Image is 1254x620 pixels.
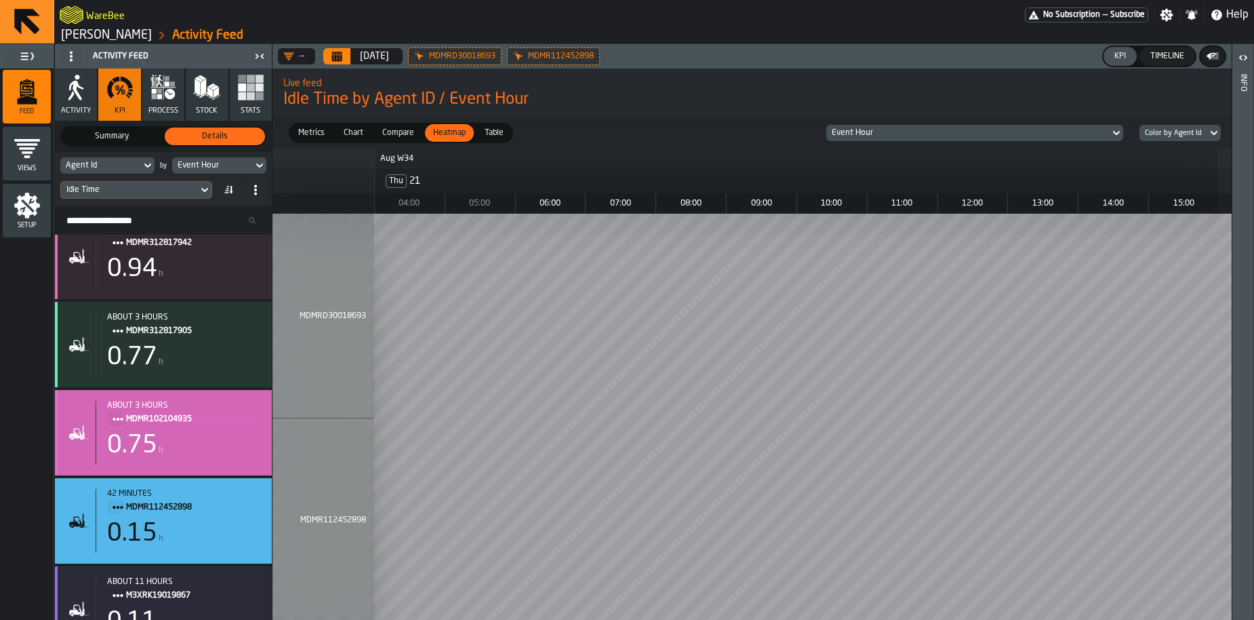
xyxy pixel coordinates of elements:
span: 21 [409,176,420,187]
a: link-to-/wh/i/1653e8cc-126b-480f-9c47-e01e76aa4a88/simulations [61,28,152,43]
label: button-switch-multi-Heatmap [424,123,475,143]
div: Start: 8/21/2025, 1:00:04 PM - End: 8/21/2025, 3:35:38 PM [107,313,261,322]
div: Hide filter [414,51,425,62]
div: hour: 12:00 [937,193,1007,214]
div: hour: 10:00 [796,193,866,214]
div: Activity Feed [58,45,250,67]
span: MDMR312817942 [126,235,250,250]
div: 0.77 [107,344,157,371]
span: Metrics [293,127,330,139]
span: Chart [338,127,369,139]
span: Details [167,130,262,142]
label: button-switch-multi-Summary [60,126,163,147]
div: Start: 8/21/2025, 4:43:10 AM - End: 8/21/2025, 12:30:28 PM [107,577,261,587]
div: stat- [55,478,272,564]
div: stat- [55,390,272,476]
span: MDMRD30018693 [290,311,366,321]
span: Thu [386,174,407,188]
div: 0.15 [107,520,157,547]
button: Select date range [352,43,397,70]
div: hour: 07:00 [585,193,655,214]
label: button-toggle-Toggle Full Menu [3,47,51,66]
div: about 11 hours [107,577,261,587]
label: button-toggle-Help [1205,7,1254,23]
div: DropdownMenuValue-eventHour [178,161,247,170]
div: hour: 04:00 [374,193,444,214]
div: 0.94 [107,256,157,283]
label: button-switch-multi-Compare [373,123,424,143]
label: button-toggle-Open [1234,47,1253,71]
div: [DATE] [360,51,389,62]
div: custom: Aug W34 [374,149,1218,169]
div: DropdownMenuValue- [278,48,315,64]
span: Subscribe [1110,10,1145,20]
div: DropdownMenuValue-idleTimeMs [60,181,212,199]
label: button-switch-multi-Table [475,123,513,143]
span: No Subscription [1043,10,1100,20]
div: Title [107,225,261,250]
div: day: [object Object] [374,169,1218,193]
label: button-switch-multi-Metrics [289,123,334,143]
span: MDMR112452898 [290,516,366,525]
button: Select date range Select date range [323,48,350,64]
span: Activity [61,106,91,115]
button: button- [1200,47,1225,66]
li: menu Setup [3,184,51,238]
button: button-Timeline [1139,47,1195,66]
div: hour: 09:00 [726,193,796,214]
div: about 3 hours [107,313,261,322]
div: Title [107,313,261,338]
div: thumb [165,128,265,145]
h2: Sub Title [86,8,125,22]
div: DropdownMenuValue-agentId [60,157,155,174]
a: link-to-/wh/i/1653e8cc-126b-480f-9c47-e01e76aa4a88/pricing/ [1025,7,1148,22]
label: button-switch-multi-Chart [334,123,373,143]
span: Idle Time by Agent ID / Event Hour [283,89,1221,111]
span: Stock [196,106,218,115]
div: 0.75 [107,432,157,459]
div: Info [1238,71,1248,617]
div: thumb [336,124,371,142]
div: hour: 05:00 [445,193,514,214]
div: DropdownMenuValue-agentId [66,161,136,170]
div: DropdownMenuValue-idleTimeMs [66,185,193,195]
span: Compare [377,127,420,139]
div: DropdownMenuValue-eventHour [172,157,266,174]
span: M3XRK19019867 [126,588,250,603]
span: Heatmap [428,127,471,139]
div: Title [107,401,261,427]
div: Title [107,489,261,515]
div: hour: 14:00 [1078,193,1148,214]
a: link-to-/wh/i/1653e8cc-126b-480f-9c47-e01e76aa4a88/feed/005d0a57-fc0b-4500-9842-3456f0aceb58 [172,28,243,43]
div: thumb [290,124,333,142]
span: h [159,446,163,455]
div: Title [107,577,261,603]
span: Views [3,165,51,172]
div: DropdownMenuValue-group [1134,125,1221,141]
span: MDMR112452898 [126,500,250,515]
div: title-Idle Time by Agent ID / Event Hour [272,69,1232,117]
div: hour: 08:00 [655,193,725,214]
div: about 3 hours [107,401,261,410]
label: button-switch-multi-Details [163,126,266,147]
span: Help [1226,7,1249,23]
span: Setup [3,222,51,229]
div: Timeline [1145,52,1190,61]
span: KPI [115,106,125,115]
li: menu Feed [3,70,51,124]
div: DropdownMenuValue-eventHour [832,128,1104,138]
div: Start: 8/21/2025, 12:57:22 PM - End: 8/21/2025, 3:35:12 PM [107,401,261,410]
div: 42 minutes [107,489,261,499]
span: Feed [3,108,51,115]
span: MDMR102104935 [126,412,250,427]
div: hour: 11:00 [867,193,937,214]
nav: Breadcrumb [60,27,654,43]
div: hour: 13:00 [1007,193,1077,214]
span: — [1103,10,1108,20]
span: h [159,534,163,543]
button: button-KPI [1104,47,1137,66]
header: Info [1232,44,1253,620]
div: hour: 15:00 [1148,193,1218,214]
